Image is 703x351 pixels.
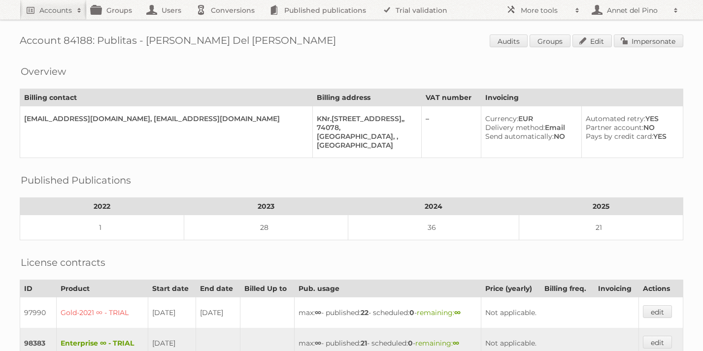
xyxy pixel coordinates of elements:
[361,339,367,348] strong: 21
[485,114,573,123] div: EUR
[643,305,672,318] a: edit
[312,89,422,106] th: Billing address
[317,123,414,132] div: 74078,
[20,280,57,297] th: ID
[20,34,683,49] h1: Account 84188: Publitas - [PERSON_NAME] Del [PERSON_NAME]
[409,308,414,317] strong: 0
[21,255,105,270] h2: License contracts
[485,132,554,141] span: Send automatically:
[454,308,461,317] strong: ∞
[196,280,240,297] th: End date
[643,336,672,349] a: edit
[20,215,184,240] td: 1
[196,297,240,328] td: [DATE]
[184,198,348,215] th: 2023
[586,132,653,141] span: Pays by credit card:
[481,89,683,106] th: Invoicing
[295,297,481,328] td: max: - published: - scheduled: -
[639,280,683,297] th: Actions
[540,280,594,297] th: Billing freq.
[315,339,321,348] strong: ∞
[572,34,612,47] a: Edit
[481,280,540,297] th: Price (yearly)
[361,308,368,317] strong: 22
[586,132,675,141] div: YES
[485,123,573,132] div: Email
[519,215,683,240] td: 21
[56,280,148,297] th: Product
[39,5,72,15] h2: Accounts
[614,34,683,47] a: Impersonate
[485,123,545,132] span: Delivery method:
[20,198,184,215] th: 2022
[586,123,643,132] span: Partner account:
[24,114,304,123] div: [EMAIL_ADDRESS][DOMAIN_NAME], [EMAIL_ADDRESS][DOMAIN_NAME]
[148,280,196,297] th: Start date
[317,132,414,141] div: [GEOGRAPHIC_DATA], ,
[586,123,675,132] div: NO
[422,106,481,158] td: –
[490,34,528,47] a: Audits
[348,215,519,240] td: 36
[481,297,639,328] td: Not applicable.
[148,297,196,328] td: [DATE]
[422,89,481,106] th: VAT number
[586,114,645,123] span: Automated retry:
[20,297,57,328] td: 97990
[485,132,573,141] div: NO
[530,34,570,47] a: Groups
[315,308,321,317] strong: ∞
[604,5,669,15] h2: Annet del Pino
[317,141,414,150] div: [GEOGRAPHIC_DATA]
[521,5,570,15] h2: More tools
[415,339,459,348] span: remaining:
[417,308,461,317] span: remaining:
[295,280,481,297] th: Pub. usage
[21,64,66,79] h2: Overview
[21,173,131,188] h2: Published Publications
[20,89,313,106] th: Billing contact
[453,339,459,348] strong: ∞
[519,198,683,215] th: 2025
[56,297,148,328] td: Gold-2021 ∞ - TRIAL
[317,114,414,123] div: KNr.[STREET_ADDRESS],,
[408,339,413,348] strong: 0
[586,114,675,123] div: YES
[594,280,639,297] th: Invoicing
[184,215,348,240] td: 28
[348,198,519,215] th: 2024
[240,280,295,297] th: Billed Up to
[485,114,518,123] span: Currency:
